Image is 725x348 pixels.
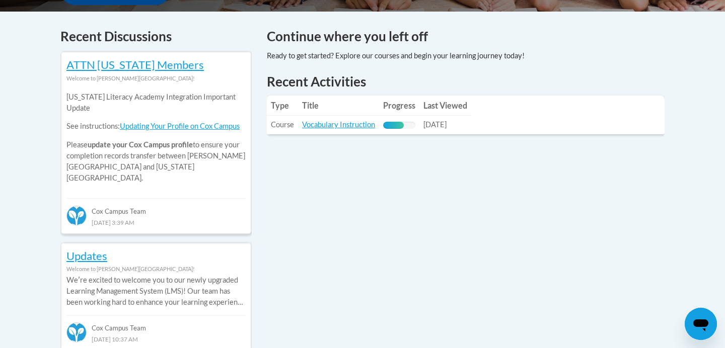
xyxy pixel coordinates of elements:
[88,140,193,149] b: update your Cox Campus profile
[66,322,87,342] img: Cox Campus Team
[66,121,246,132] p: See instructions:
[66,264,246,275] div: Welcome to [PERSON_NAME][GEOGRAPHIC_DATA]!
[60,27,252,46] h4: Recent Discussions
[66,315,246,333] div: Cox Campus Team
[267,27,665,46] h4: Continue where you left off
[298,96,379,116] th: Title
[419,96,471,116] th: Last Viewed
[685,308,717,340] iframe: Button to launch messaging window
[120,122,240,130] a: Updating Your Profile on Cox Campus
[66,275,246,308] p: Weʹre excited to welcome you to our newly upgraded Learning Management System (LMS)! Our team has...
[379,96,419,116] th: Progress
[66,198,246,216] div: Cox Campus Team
[66,58,204,71] a: ATTN [US_STATE] Members
[267,96,298,116] th: Type
[66,217,246,228] div: [DATE] 3:39 AM
[66,92,246,114] p: [US_STATE] Literacy Academy Integration Important Update
[66,84,246,191] div: Please to ensure your completion records transfer between [PERSON_NAME][GEOGRAPHIC_DATA] and [US_...
[66,249,107,263] a: Updates
[66,206,87,226] img: Cox Campus Team
[267,72,665,91] h1: Recent Activities
[423,120,447,129] span: [DATE]
[383,122,404,129] div: Progress, %
[302,120,375,129] a: Vocabulary Instruction
[66,333,246,344] div: [DATE] 10:37 AM
[271,120,294,129] span: Course
[66,73,246,84] div: Welcome to [PERSON_NAME][GEOGRAPHIC_DATA]!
